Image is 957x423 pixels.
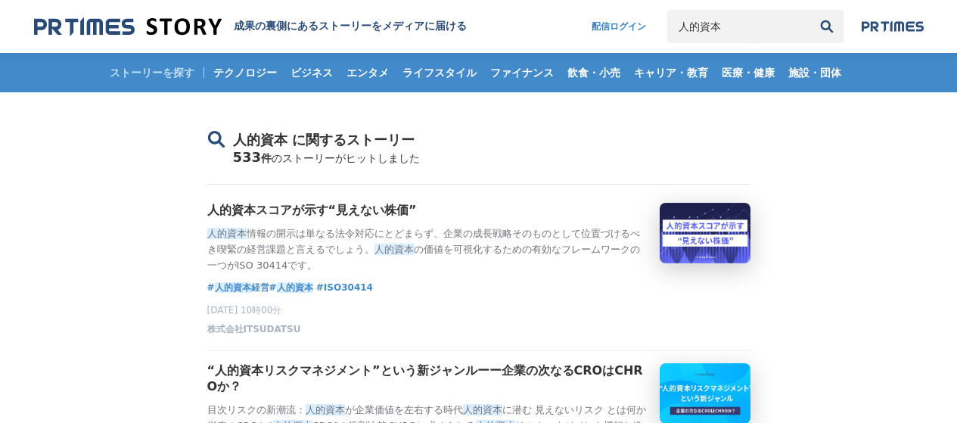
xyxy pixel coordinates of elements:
a: 施設・団体 [782,53,847,92]
em: 資本 [325,404,345,415]
a: 人的資本スコアが示す“見えない株価”人的資本情報の開示は単なる法令対応にとどまらず、企業の成長戦略そのものとして位置づけるべき喫緊の経営課題と言えるでしょう。人的資本の価値を可視化するための有効... [207,203,750,273]
span: 人的資本 に関するストーリー [233,132,415,148]
a: エンタメ [340,53,395,92]
em: 資本 [233,282,251,293]
h3: “人的資本リスクマネジメント”という新ジャンルーー企業の次なるCROはCHROか？ [207,363,648,395]
span: ビジネス [284,66,339,79]
em: 人的 [215,282,233,293]
a: #ISO30414 [316,280,373,295]
em: 資本 [483,404,502,415]
em: 人的 [207,228,227,239]
input: キーワードで検索 [667,10,810,43]
a: 株式会社ITSUDATSU [207,328,301,338]
button: 検索 [810,10,844,43]
a: 医療・健康 [716,53,781,92]
a: 配信ログイン [576,10,661,43]
span: ファイナンス [484,66,560,79]
em: 人的 [306,404,325,415]
a: ライフスタイル [396,53,483,92]
span: 件 [261,152,272,164]
h3: 人的資本スコアが示す“見えない株価” [207,203,417,219]
a: テクノロジー [207,53,283,92]
span: キャリア・教育 [628,66,714,79]
span: テクノロジー [207,66,283,79]
img: 成果の裏側にあるストーリーをメディアに届ける [34,17,222,37]
a: ファイナンス [484,53,560,92]
a: 飲食・小売 [561,53,626,92]
a: キャリア・教育 [628,53,714,92]
img: prtimes [862,20,924,33]
a: #人的資本 [269,280,316,295]
h1: 成果の裏側にあるストーリーをメディアに届ける [234,20,467,33]
span: 株式会社ITSUDATSU [207,323,301,336]
span: ライフスタイル [396,66,483,79]
em: 資本 [227,228,247,239]
p: 情報の開示は単なる法令対応にとどまらず、企業の成長戦略そのものとして位置づけるべき喫緊の経営課題と言えるでしょう。 の価値を可視化するための有効なフレームワークの一つがISO 30414です。 [207,226,648,273]
a: ビジネス [284,53,339,92]
a: 成果の裏側にあるストーリーをメディアに届ける 成果の裏側にあるストーリーをメディアに届ける [34,17,467,37]
span: 施設・団体 [782,66,847,79]
p: [DATE] 10時00分 [207,304,750,317]
div: 533 [207,149,750,185]
span: 医療・健康 [716,66,781,79]
em: 人的 [277,282,295,293]
span: 飲食・小売 [561,66,626,79]
span: エンタメ [340,66,395,79]
span: # [269,280,316,295]
span: のストーリーがヒットしました [272,152,420,164]
a: #人的資本経営 [207,280,269,295]
em: 人的 [463,404,483,415]
em: 資本 [394,244,414,255]
em: 資本 [295,282,313,293]
span: # 経営 [207,280,269,295]
em: 人的 [374,244,394,255]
